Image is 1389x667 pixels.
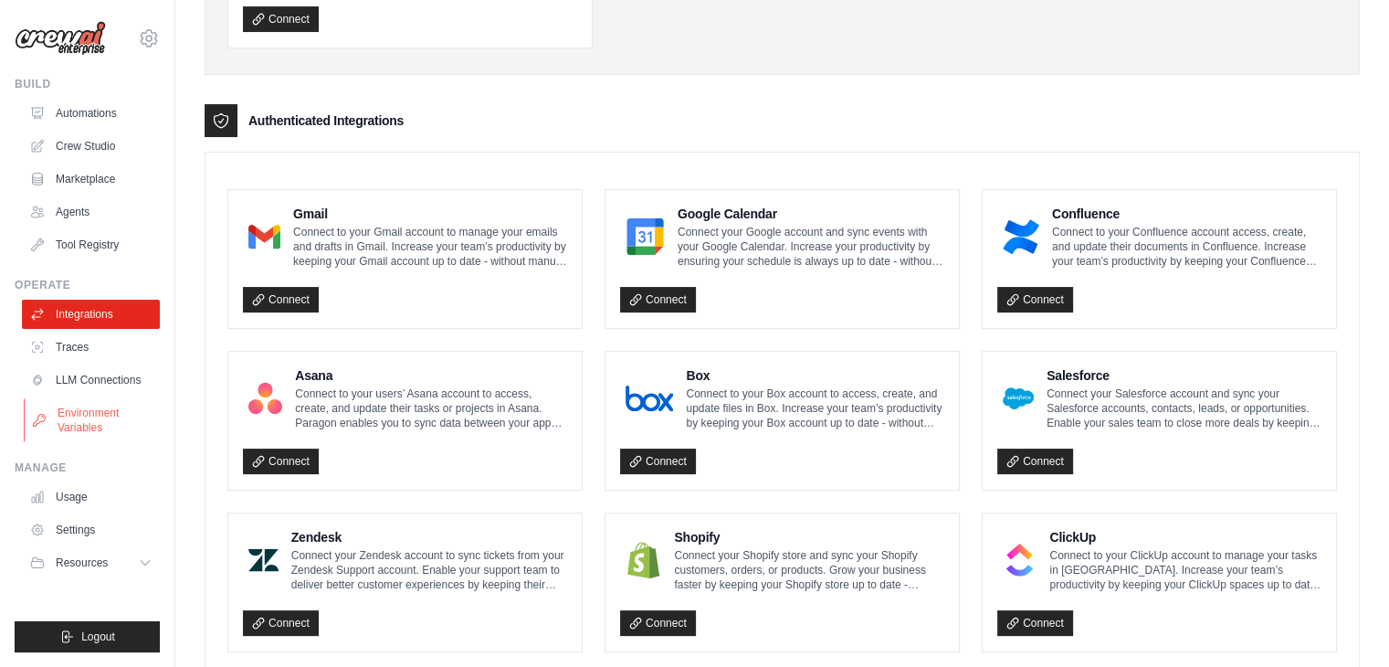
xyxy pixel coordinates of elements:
[620,610,696,636] a: Connect
[243,610,319,636] a: Connect
[22,99,160,128] a: Automations
[626,218,665,255] img: Google Calendar Logo
[248,542,279,578] img: Zendesk Logo
[22,300,160,329] a: Integrations
[243,449,319,474] a: Connect
[674,528,944,546] h4: Shopify
[1047,366,1321,385] h4: Salesforce
[291,548,567,592] p: Connect your Zendesk account to sync tickets from your Zendesk Support account. Enable your suppo...
[248,111,404,130] h3: Authenticated Integrations
[997,287,1073,312] a: Connect
[1049,548,1321,592] p: Connect to your ClickUp account to manage your tasks in [GEOGRAPHIC_DATA]. Increase your team’s p...
[248,218,280,255] img: Gmail Logo
[15,621,160,652] button: Logout
[1298,579,1389,667] iframe: Chat Widget
[1003,380,1034,417] img: Salesforce Logo
[293,205,567,223] h4: Gmail
[295,366,567,385] h4: Asana
[626,542,661,578] img: Shopify Logo
[626,380,673,417] img: Box Logo
[22,365,160,395] a: LLM Connections
[15,278,160,292] div: Operate
[678,205,944,223] h4: Google Calendar
[295,386,567,430] p: Connect to your users’ Asana account to access, create, and update their tasks or projects in Asa...
[678,225,944,269] p: Connect your Google account and sync events with your Google Calendar. Increase your productivity...
[248,380,282,417] img: Asana Logo
[22,132,160,161] a: Crew Studio
[997,449,1073,474] a: Connect
[1003,542,1036,578] img: ClickUp Logo
[22,548,160,577] button: Resources
[243,287,319,312] a: Connect
[997,610,1073,636] a: Connect
[22,164,160,194] a: Marketplace
[22,482,160,512] a: Usage
[15,77,160,91] div: Build
[81,630,115,644] span: Logout
[22,230,160,259] a: Tool Registry
[22,515,160,545] a: Settings
[22,197,160,227] a: Agents
[22,333,160,362] a: Traces
[686,366,944,385] h4: Box
[1047,386,1321,430] p: Connect your Salesforce account and sync your Salesforce accounts, contacts, leads, or opportunit...
[24,398,162,442] a: Environment Variables
[293,225,567,269] p: Connect to your Gmail account to manage your emails and drafts in Gmail. Increase your team’s pro...
[243,6,319,32] a: Connect
[1052,205,1321,223] h4: Confluence
[1049,528,1321,546] h4: ClickUp
[686,386,944,430] p: Connect to your Box account to access, create, and update files in Box. Increase your team’s prod...
[291,528,567,546] h4: Zendesk
[620,449,696,474] a: Connect
[15,461,160,475] div: Manage
[620,287,696,312] a: Connect
[56,556,108,570] span: Resources
[1052,225,1321,269] p: Connect to your Confluence account access, create, and update their documents in Confluence. Incr...
[15,21,106,56] img: Logo
[674,548,944,592] p: Connect your Shopify store and sync your Shopify customers, orders, or products. Grow your busine...
[1003,218,1039,255] img: Confluence Logo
